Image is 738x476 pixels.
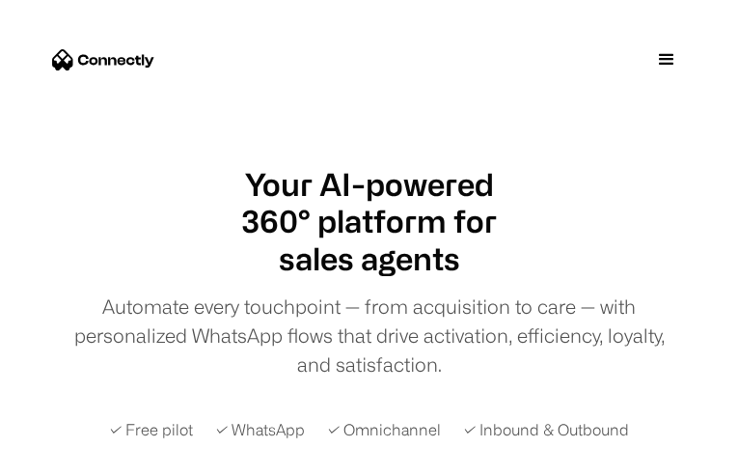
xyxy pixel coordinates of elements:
div: ✓ Inbound & Outbound [464,418,629,441]
h1: sales agents [273,240,466,277]
div: ✓ Omnichannel [328,418,441,441]
a: home [42,45,154,74]
ul: Language list [39,442,116,469]
div: ✓ WhatsApp [216,418,305,441]
aside: Language selected: English [19,440,116,469]
div: 1 of 4 [273,240,466,277]
div: carousel [273,240,466,277]
h1: Your AI-powered 360° platform for [66,166,673,240]
div: ✓ Free pilot [110,418,193,441]
div: menu [638,31,696,89]
div: Automate every touchpoint — from acquisition to care — with personalized WhatsApp flows that driv... [66,293,673,379]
